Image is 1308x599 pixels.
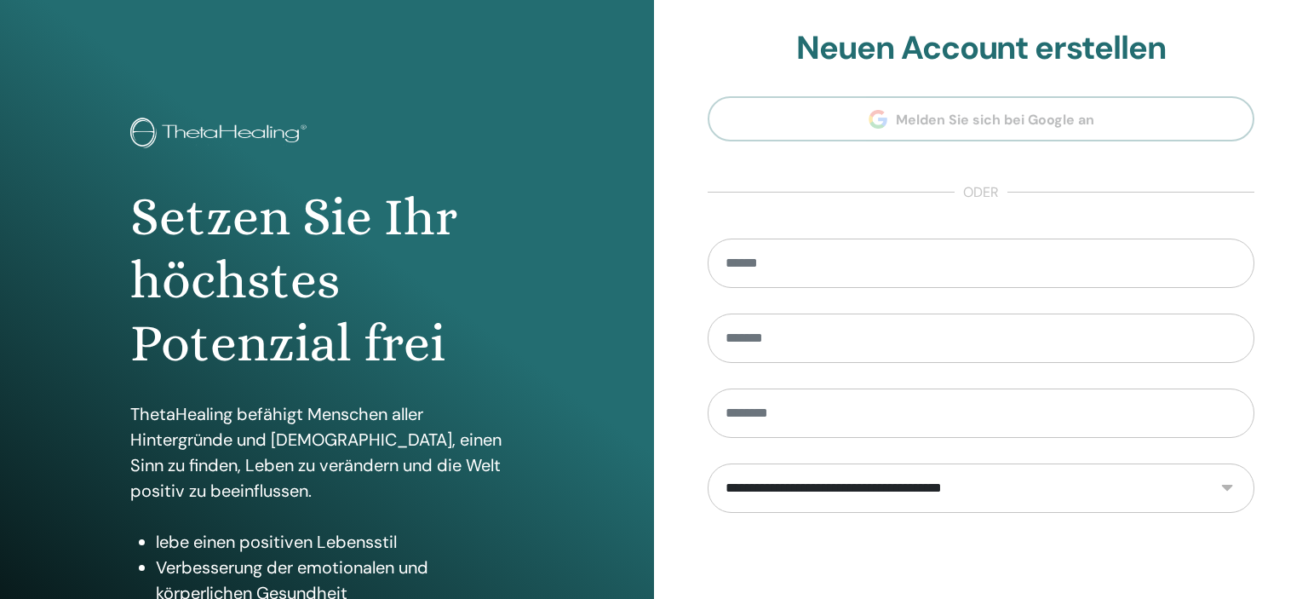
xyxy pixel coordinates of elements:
[130,401,524,504] p: ThetaHealing befähigt Menschen aller Hintergründe und [DEMOGRAPHIC_DATA], einen Sinn zu finden, L...
[130,186,524,376] h1: Setzen Sie Ihr höchstes Potenzial frei
[156,529,524,555] li: lebe einen positiven Lebensstil
[708,29,1254,68] h2: Neuen Account erstellen
[955,182,1007,203] span: oder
